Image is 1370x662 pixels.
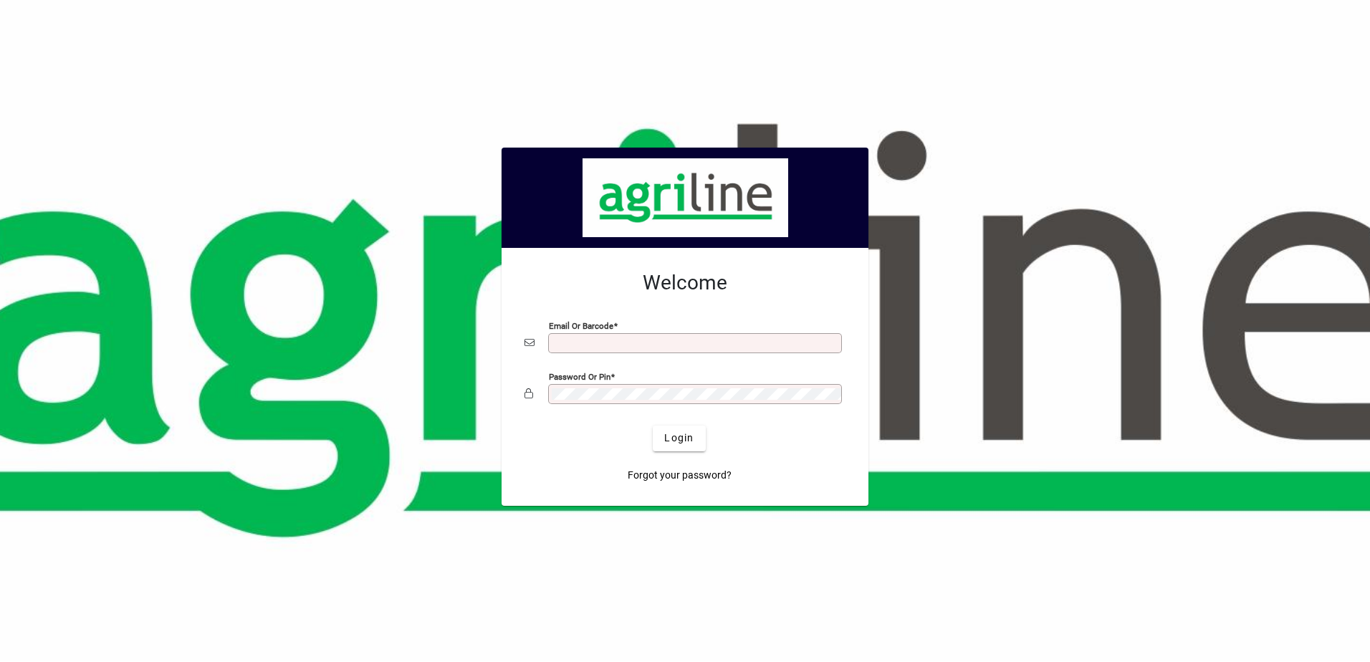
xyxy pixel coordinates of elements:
[524,271,846,295] h2: Welcome
[628,468,732,483] span: Forgot your password?
[664,431,694,446] span: Login
[622,463,737,489] a: Forgot your password?
[549,371,610,381] mat-label: Password or Pin
[549,320,613,330] mat-label: Email or Barcode
[653,426,705,451] button: Login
